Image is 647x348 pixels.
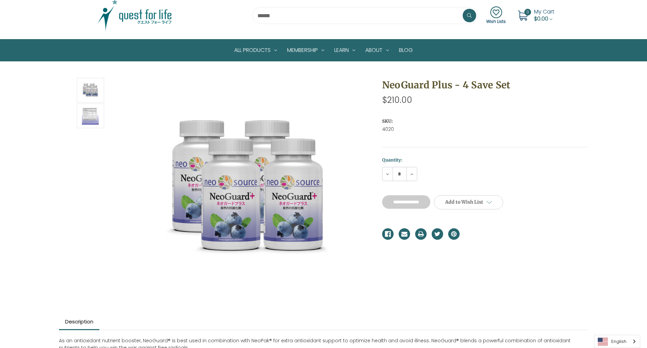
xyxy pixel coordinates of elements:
[415,228,427,240] a: Print
[229,39,282,61] a: All Products
[534,8,554,16] span: My Cart
[534,15,548,23] span: $0.00
[382,157,588,164] label: Quantity:
[329,39,360,61] a: Learn
[59,314,99,329] a: Description
[524,9,531,16] span: 0
[82,105,99,127] img: NeoGuard Plus - 4 Save Set
[382,118,586,125] dt: SKU:
[486,6,506,25] a: Wish Lists
[445,199,483,205] span: Add to Wish List
[360,39,394,61] a: About
[434,195,503,209] a: Add to Wish List
[394,39,418,61] a: Blog
[382,94,412,106] span: $210.00
[163,105,331,273] img: NeoGuard Plus - 4 Save Set
[282,39,329,61] a: Membership
[382,126,588,133] dd: 4020
[382,78,588,92] h1: NeoGuard Plus - 4 Save Set
[534,8,554,23] a: Cart with 0 items
[82,79,99,101] img: NeoGuard Plus - 4 Save Set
